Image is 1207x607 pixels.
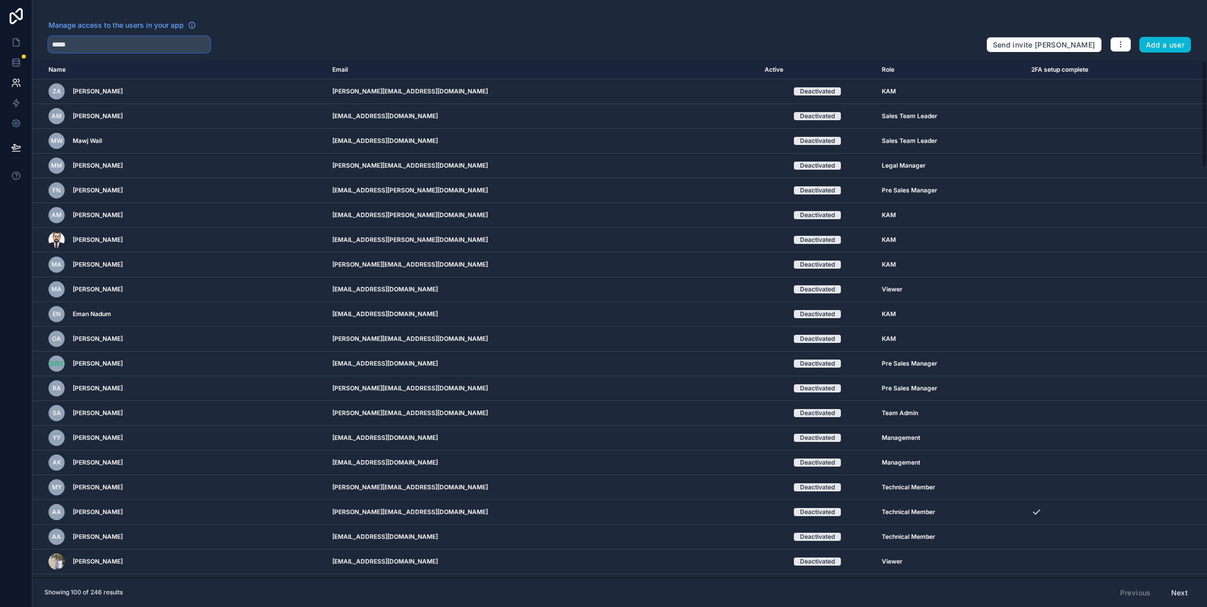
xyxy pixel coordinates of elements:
[800,459,835,467] div: Deactivated
[73,285,123,293] span: [PERSON_NAME]
[326,252,759,277] td: [PERSON_NAME][EMAIL_ADDRESS][DOMAIN_NAME]
[800,558,835,566] div: Deactivated
[882,211,896,219] span: KAM
[53,186,61,194] span: FN
[882,236,896,244] span: KAM
[44,588,123,596] span: Showing 100 of 246 results
[52,483,62,491] span: MY
[52,335,61,343] span: OA
[48,20,196,30] a: Manage access to the users in your app
[326,61,759,79] th: Email
[800,508,835,516] div: Deactivated
[326,302,759,327] td: [EMAIL_ADDRESS][DOMAIN_NAME]
[326,129,759,154] td: [EMAIL_ADDRESS][DOMAIN_NAME]
[759,61,876,79] th: Active
[326,401,759,426] td: [PERSON_NAME][EMAIL_ADDRESS][DOMAIN_NAME]
[882,310,896,318] span: KAM
[73,384,123,392] span: [PERSON_NAME]
[326,327,759,351] td: [PERSON_NAME][EMAIL_ADDRESS][DOMAIN_NAME]
[800,261,835,269] div: Deactivated
[32,61,326,79] th: Name
[73,483,123,491] span: [PERSON_NAME]
[882,558,902,566] span: Viewer
[53,384,61,392] span: RA
[326,525,759,549] td: [EMAIL_ADDRESS][DOMAIN_NAME]
[73,310,111,318] span: Eman Nadum
[800,236,835,244] div: Deactivated
[326,426,759,450] td: [EMAIL_ADDRESS][DOMAIN_NAME]
[882,285,902,293] span: Viewer
[882,261,896,269] span: KAM
[882,409,918,417] span: Team Admin
[53,87,61,95] span: ZA
[32,61,1207,578] div: scrollable content
[800,384,835,392] div: Deactivated
[882,186,937,194] span: Pre Sales Manager
[800,360,835,368] div: Deactivated
[882,384,937,392] span: Pre Sales Manager
[326,228,759,252] td: [EMAIL_ADDRESS][PERSON_NAME][DOMAIN_NAME]
[53,459,61,467] span: AK
[882,483,935,491] span: Technical Member
[52,285,62,293] span: MA
[73,434,123,442] span: [PERSON_NAME]
[326,500,759,525] td: [PERSON_NAME][EMAIL_ADDRESS][DOMAIN_NAME]
[882,162,926,170] span: Legal Manager
[73,409,123,417] span: [PERSON_NAME]
[882,137,937,145] span: Sales Team Leader
[73,508,123,516] span: [PERSON_NAME]
[882,87,896,95] span: KAM
[326,154,759,178] td: [PERSON_NAME][EMAIL_ADDRESS][DOMAIN_NAME]
[800,186,835,194] div: Deactivated
[73,558,123,566] span: [PERSON_NAME]
[882,335,896,343] span: KAM
[800,112,835,120] div: Deactivated
[73,162,123,170] span: [PERSON_NAME]
[326,450,759,475] td: [EMAIL_ADDRESS][DOMAIN_NAME]
[876,61,1025,79] th: Role
[326,549,759,574] td: [EMAIL_ADDRESS][DOMAIN_NAME]
[986,37,1102,53] button: Send invite [PERSON_NAME]
[326,79,759,104] td: [PERSON_NAME][EMAIL_ADDRESS][DOMAIN_NAME]
[73,112,123,120] span: [PERSON_NAME]
[800,335,835,343] div: Deactivated
[1025,61,1163,79] th: 2FA setup complete
[326,574,759,599] td: [PERSON_NAME][EMAIL_ADDRESS][DOMAIN_NAME]
[800,137,835,145] div: Deactivated
[51,137,63,145] span: MW
[53,310,61,318] span: EN
[53,434,61,442] span: YY
[326,104,759,129] td: [EMAIL_ADDRESS][DOMAIN_NAME]
[800,211,835,219] div: Deactivated
[52,211,62,219] span: AM
[73,186,123,194] span: [PERSON_NAME]
[73,335,123,343] span: [PERSON_NAME]
[73,137,102,145] span: Mawj Wail
[326,376,759,401] td: [PERSON_NAME][EMAIL_ADDRESS][DOMAIN_NAME]
[882,533,935,541] span: Technical Member
[882,508,935,516] span: Technical Member
[800,533,835,541] div: Deactivated
[800,285,835,293] div: Deactivated
[882,112,937,120] span: Sales Team Leader
[326,277,759,302] td: [EMAIL_ADDRESS][DOMAIN_NAME]
[73,459,123,467] span: [PERSON_NAME]
[800,483,835,491] div: Deactivated
[73,360,123,368] span: [PERSON_NAME]
[800,162,835,170] div: Deactivated
[48,20,184,30] span: Manage access to the users in your app
[800,310,835,318] div: Deactivated
[73,533,123,541] span: [PERSON_NAME]
[52,112,62,120] span: AM
[52,508,61,516] span: AA
[326,351,759,376] td: [EMAIL_ADDRESS][DOMAIN_NAME]
[52,261,62,269] span: MA
[326,178,759,203] td: [EMAIL_ADDRESS][PERSON_NAME][DOMAIN_NAME]
[1139,37,1191,53] button: Add a user
[326,203,759,228] td: [EMAIL_ADDRESS][PERSON_NAME][DOMAIN_NAME]
[52,533,61,541] span: AA
[800,434,835,442] div: Deactivated
[73,211,123,219] span: [PERSON_NAME]
[882,434,920,442] span: Management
